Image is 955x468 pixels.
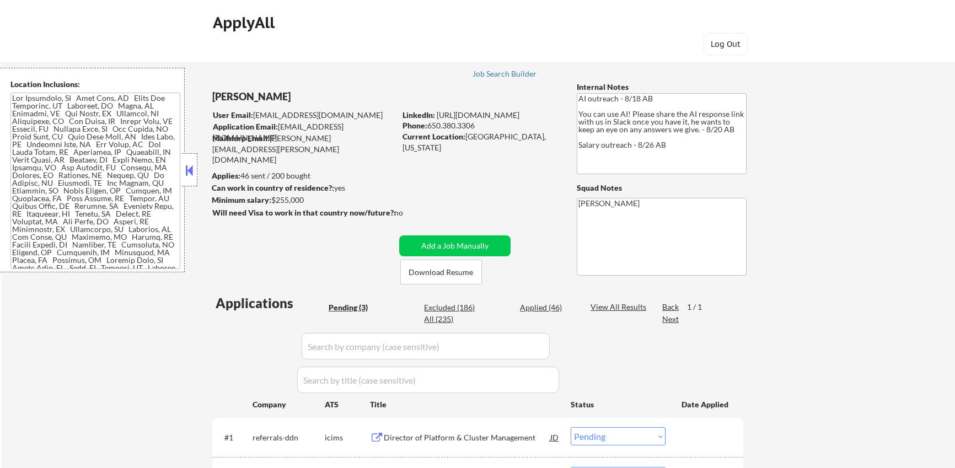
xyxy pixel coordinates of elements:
div: View All Results [591,302,650,313]
div: Excluded (186) [424,302,479,313]
strong: User Email: [213,110,253,120]
div: Back [662,302,680,313]
div: Applications [216,297,325,310]
button: Download Resume [400,260,482,284]
div: [PERSON_NAME][EMAIL_ADDRESS][PERSON_NAME][DOMAIN_NAME] [212,133,395,165]
strong: Can work in country of residence?: [212,183,334,192]
strong: Phone: [403,121,427,130]
div: #1 [224,432,244,443]
strong: Mailslurp Email: [212,133,270,143]
div: ATS [325,399,370,410]
div: Status [571,394,666,414]
div: [EMAIL_ADDRESS][DOMAIN_NAME] [213,121,395,143]
div: All (235) [424,314,479,325]
div: [PERSON_NAME] [212,90,439,104]
div: Director of Platform & Cluster Management [384,432,550,443]
a: Job Search Builder [473,69,537,80]
div: JD [549,427,560,447]
div: no [394,207,426,218]
strong: Will need Visa to work in that country now/future?: [212,208,396,217]
div: Internal Notes [577,82,747,93]
div: Next [662,314,680,325]
div: Date Applied [682,399,730,410]
div: Title [370,399,560,410]
a: [URL][DOMAIN_NAME] [437,110,519,120]
div: 46 sent / 200 bought [212,170,395,181]
div: [GEOGRAPHIC_DATA], [US_STATE] [403,131,559,153]
div: ApplyAll [213,13,278,32]
button: Log Out [704,33,748,55]
div: icims [325,432,370,443]
strong: Applies: [212,171,240,180]
input: Search by title (case sensitive) [297,367,559,393]
div: 650.380.3306 [403,120,559,131]
div: Squad Notes [577,182,747,193]
strong: Current Location: [403,132,465,141]
div: yes [212,182,392,193]
strong: Application Email: [213,122,278,131]
div: referrals-ddn [253,432,325,443]
div: Location Inclusions: [10,79,180,90]
div: $255,000 [212,195,395,206]
strong: Minimum salary: [212,195,271,205]
div: 1 / 1 [687,302,712,313]
div: Pending (3) [329,302,384,313]
div: Company [253,399,325,410]
div: Job Search Builder [473,70,537,78]
div: [EMAIL_ADDRESS][DOMAIN_NAME] [213,110,395,121]
strong: LinkedIn: [403,110,435,120]
div: Applied (46) [520,302,575,313]
input: Search by company (case sensitive) [302,333,550,359]
button: Add a Job Manually [399,235,511,256]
